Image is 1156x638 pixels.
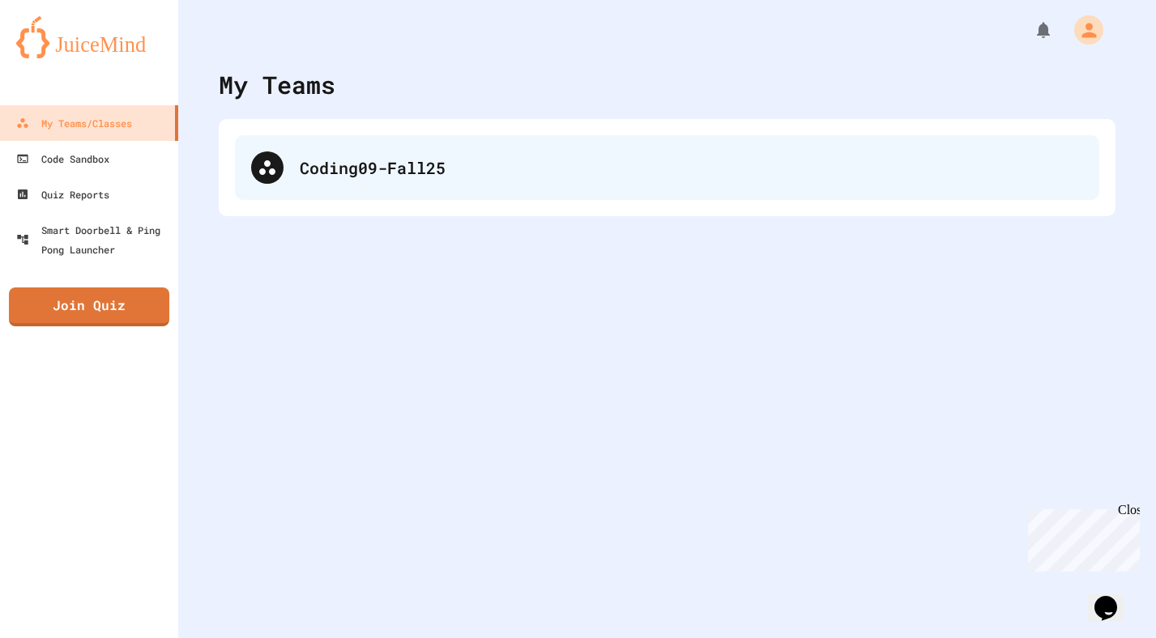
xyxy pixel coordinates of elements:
div: My Account [1057,11,1107,49]
iframe: chat widget [1088,573,1140,622]
div: My Notifications [1004,16,1057,44]
div: Code Sandbox [16,149,109,168]
iframe: chat widget [1022,503,1140,572]
div: Smart Doorbell & Ping Pong Launcher [16,220,172,259]
div: My Teams/Classes [16,113,132,133]
div: Coding09-Fall25 [235,135,1099,200]
img: logo-orange.svg [16,16,162,58]
div: My Teams [219,66,335,103]
div: Quiz Reports [16,185,109,204]
div: Coding09-Fall25 [300,155,1083,180]
div: Chat with us now!Close [6,6,112,103]
a: Join Quiz [9,287,169,326]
